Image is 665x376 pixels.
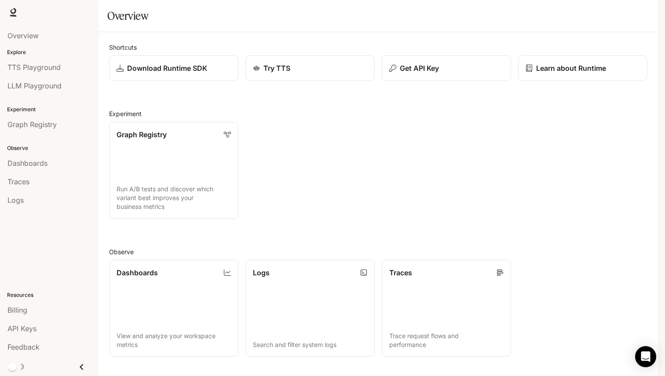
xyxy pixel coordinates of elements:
div: Open Intercom Messenger [635,346,656,367]
h2: Experiment [109,109,647,118]
p: Logs [253,267,270,278]
p: Run A/B tests and discover which variant best improves your business metrics [117,185,231,211]
a: Learn about Runtime [518,55,647,81]
p: Dashboards [117,267,158,278]
h2: Observe [109,247,647,256]
p: Get API Key [400,63,439,73]
h2: Shortcuts [109,43,647,52]
a: Try TTS [245,55,375,81]
a: Download Runtime SDK [109,55,238,81]
h1: Overview [107,7,148,25]
p: Learn about Runtime [536,63,606,73]
a: LogsSearch and filter system logs [245,260,375,357]
button: Get API Key [382,55,511,81]
a: Graph RegistryRun A/B tests and discover which variant best improves your business metrics [109,122,238,219]
p: View and analyze your workspace metrics [117,332,231,349]
p: Search and filter system logs [253,340,367,349]
p: Trace request flows and performance [389,332,504,349]
p: Download Runtime SDK [127,63,207,73]
p: Graph Registry [117,129,167,140]
p: Traces [389,267,412,278]
a: DashboardsView and analyze your workspace metrics [109,260,238,357]
a: TracesTrace request flows and performance [382,260,511,357]
p: Try TTS [263,63,290,73]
